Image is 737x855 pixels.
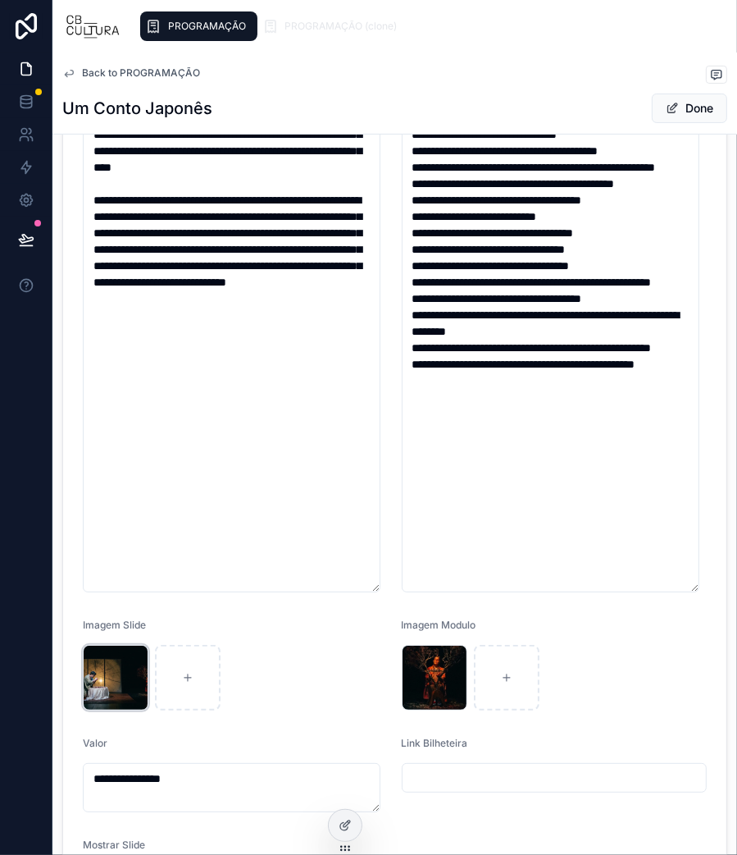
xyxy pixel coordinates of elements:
a: Back to PROGRAMAÇÃO [62,66,200,80]
button: Done [652,94,727,123]
span: Back to PROGRAMAÇÃO [82,66,200,80]
span: PROGRAMAÇÃO [168,20,246,33]
span: Mostrar Slide [83,839,145,851]
span: Link Bilheteira [402,737,468,749]
span: PROGRAMAÇÃO (clone) [285,20,398,33]
span: Valor [83,737,107,749]
div: scrollable content [134,8,724,44]
a: PROGRAMAÇÃO (clone) [257,11,409,41]
span: Imagem Modulo [402,619,476,631]
span: Imagem Slide [83,619,146,631]
a: PROGRAMAÇÃO [140,11,257,41]
img: App logo [66,13,121,39]
h1: Um Conto Japonês [62,97,212,120]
